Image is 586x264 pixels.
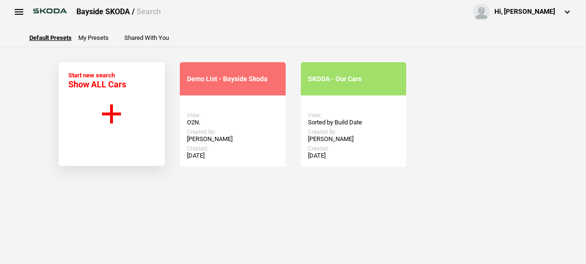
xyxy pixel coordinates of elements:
div: Created By: [308,129,400,135]
span: Show ALL Cars [68,79,126,89]
div: Bayside SKODA / [76,7,161,17]
button: Default Presets [29,35,72,41]
button: Shared With You [124,35,169,41]
div: View: [187,112,279,119]
div: [PERSON_NAME] [308,135,400,143]
div: Hi, [PERSON_NAME] [494,7,555,17]
div: Created: [308,145,400,152]
div: Sorted by Build Date [308,119,400,126]
div: Demo List - Bayside Skoda [187,75,279,83]
div: SKODA - Our Cars [308,75,400,83]
div: O2N. [187,119,279,126]
div: View: [308,112,400,119]
span: Search [137,7,161,16]
div: Created: [187,145,279,152]
img: skoda.png [28,4,72,18]
div: [DATE] [308,152,400,160]
button: Start new search Show ALL Cars [58,62,165,166]
button: My Presets [78,35,109,41]
div: Created By: [187,129,279,135]
div: [PERSON_NAME] [187,135,279,143]
div: Start new search [68,72,126,89]
div: [DATE] [187,152,279,160]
